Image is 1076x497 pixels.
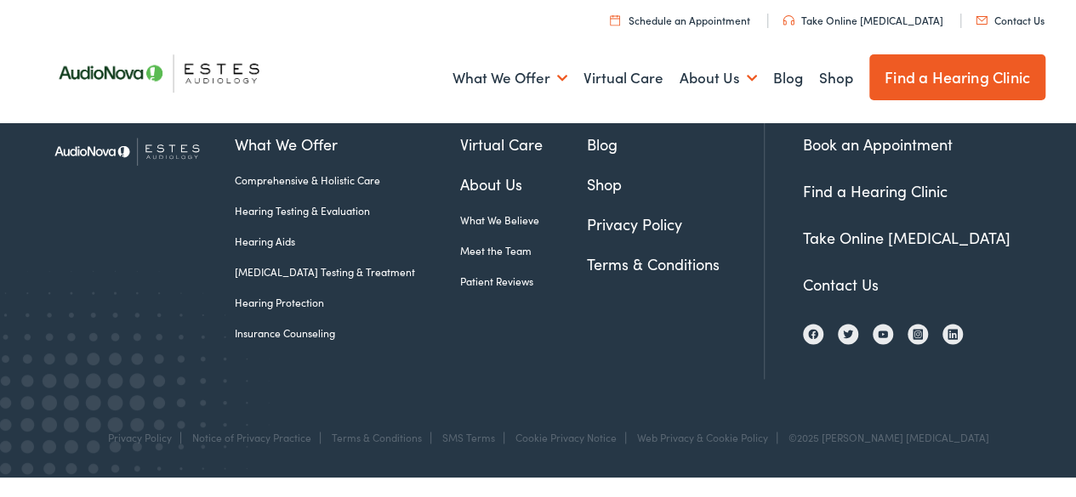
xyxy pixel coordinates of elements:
a: Notice of Privacy Practice [192,427,311,442]
a: Virtual Care [459,130,586,153]
a: SMS Terms [442,427,495,442]
a: [MEDICAL_DATA] Testing & Treatment [235,262,459,277]
a: What We Offer [453,44,567,107]
a: Shop [819,44,853,107]
img: utility icon [610,12,620,23]
a: Hearing Testing & Evaluation [235,200,459,216]
a: Meet the Team [459,240,586,256]
a: Contact Us [803,271,879,292]
a: Privacy Policy [587,210,764,233]
a: Hearing Aids [235,231,459,246]
img: YouTube [878,327,888,336]
img: utility icon [783,13,794,23]
a: Hearing Protection [235,292,459,308]
img: Facebook icon, indicating the presence of the site or brand on the social media platform. [808,326,818,336]
img: Estes Audiology [43,117,222,180]
a: Terms & Conditions [332,427,422,442]
a: Take Online [MEDICAL_DATA] [783,10,943,25]
a: Cookie Privacy Notice [515,427,617,442]
a: Contact Us [976,10,1045,25]
a: Terms & Conditions [587,250,764,273]
a: Shop [587,170,764,193]
a: Privacy Policy [108,427,172,442]
a: Blog [773,44,803,107]
a: Comprehensive & Holistic Care [235,170,459,185]
a: Take Online [MEDICAL_DATA] [803,224,1011,246]
a: Find a Hearing Clinic [869,52,1045,98]
a: What We Believe [459,210,586,225]
a: What We Offer [235,130,459,153]
img: Twitter [843,326,853,336]
a: About Us [680,44,757,107]
a: Patient Reviews [459,271,586,286]
a: Virtual Care [584,44,663,107]
a: Blog [587,130,764,153]
img: LinkedIn [948,325,958,337]
img: Instagram [913,325,923,337]
a: Find a Hearing Clinic [803,178,948,199]
a: Schedule an Appointment [610,10,750,25]
a: Book an Appointment [803,131,953,152]
img: utility icon [976,14,988,22]
a: About Us [459,170,586,193]
a: Insurance Counseling [235,323,459,338]
a: Web Privacy & Cookie Policy [637,427,768,442]
div: ©2025 [PERSON_NAME] [MEDICAL_DATA] [780,429,989,441]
